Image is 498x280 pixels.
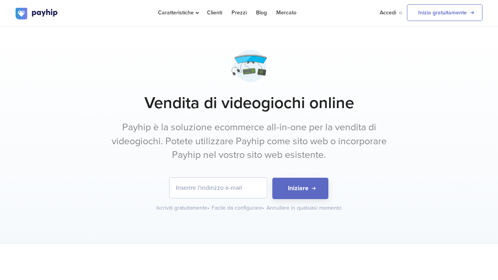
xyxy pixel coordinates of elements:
img: logo.svg [16,8,58,19]
input: Inserire l'indirizzo e-mail [170,178,267,198]
span: • [262,205,264,211]
span: • [207,205,209,211]
h1: Vendita di videogiochi online [16,93,482,113]
div: Iscriviti gratuitamente [156,204,210,212]
img: gamer-2-5fdf52iwfxoiqeluxutso.png [230,46,269,86]
button: Iniziare [272,178,328,199]
div: Facile da configurare [212,204,265,212]
a: Inizia gratuitamente [407,4,482,21]
p: Payhip è la soluzione ecommerce all-in-one per la vendita di videogiochi. Potete utilizzare Payhi... [103,121,395,162]
span: Caratteristiche [158,9,198,16]
div: Annullare in qualsiasi momento [267,204,342,212]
